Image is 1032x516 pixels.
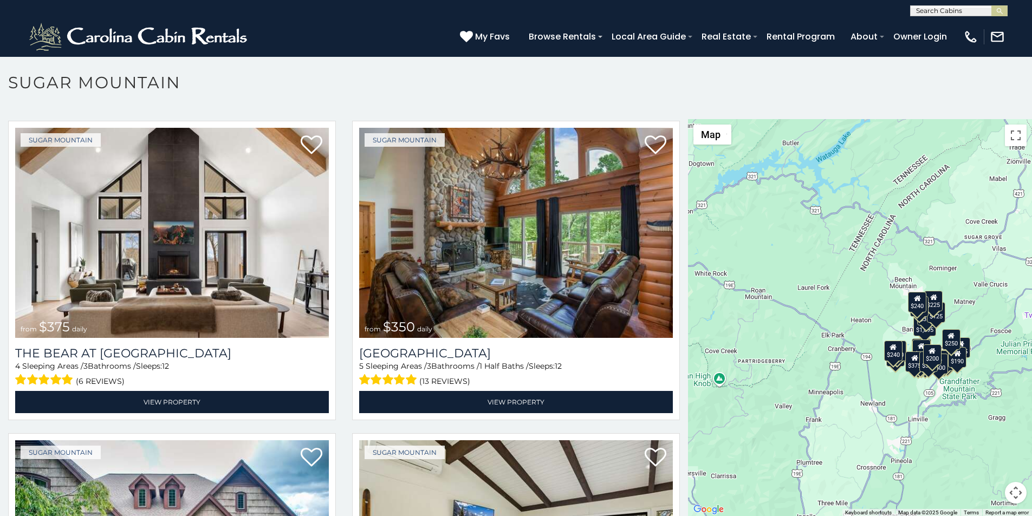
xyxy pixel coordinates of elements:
[365,133,445,147] a: Sugar Mountain
[162,361,169,371] span: 12
[888,27,952,46] a: Owner Login
[15,128,329,338] img: The Bear At Sugar Mountain
[359,361,673,388] div: Sleeping Areas / Bathrooms / Sleeps:
[985,510,1029,515] a: Report a map error
[83,361,88,371] span: 3
[417,325,432,333] span: daily
[1005,482,1027,504] button: Map camera controls
[942,329,960,350] div: $250
[15,128,329,338] a: The Bear At Sugar Mountain from $375 daily
[359,346,673,361] a: [GEOGRAPHIC_DATA]
[15,346,329,361] a: The Bear At [GEOGRAPHIC_DATA]
[927,302,945,323] div: $125
[419,374,470,388] span: (13 reviews)
[359,128,673,338] a: Grouse Moor Lodge from $350 daily
[301,134,322,157] a: Add to favorites
[555,361,562,371] span: 12
[898,510,957,515] span: Map data ©2025 Google
[15,391,329,413] a: View Property
[645,134,666,157] a: Add to favorites
[301,447,322,469] a: Add to favorites
[479,361,529,371] span: 1 Half Baths /
[359,346,673,361] h3: Grouse Moor Lodge
[952,337,970,358] div: $155
[15,361,20,371] span: 4
[383,319,415,335] span: $350
[523,27,601,46] a: Browse Rentals
[606,27,691,46] a: Local Area Guide
[761,27,840,46] a: Rental Program
[912,339,931,360] div: $300
[359,391,673,413] a: View Property
[21,325,37,333] span: from
[460,30,512,44] a: My Favs
[913,316,936,336] div: $1,095
[645,447,666,469] a: Add to favorites
[920,351,938,372] div: $350
[912,338,930,359] div: $190
[908,292,927,312] div: $240
[949,347,967,368] div: $190
[963,29,978,44] img: phone-regular-white.png
[21,446,101,459] a: Sugar Mountain
[701,129,721,140] span: Map
[15,346,329,361] h3: The Bear At Sugar Mountain
[359,361,364,371] span: 5
[845,27,883,46] a: About
[39,319,70,335] span: $375
[359,128,673,338] img: Grouse Moor Lodge
[475,30,510,43] span: My Favs
[884,341,903,361] div: $240
[427,361,431,371] span: 3
[964,510,979,515] a: Terms
[21,133,101,147] a: Sugar Mountain
[27,21,252,53] img: White-1-2.png
[365,446,445,459] a: Sugar Mountain
[1005,125,1027,146] button: Toggle fullscreen view
[925,291,943,311] div: $225
[693,125,731,145] button: Change map style
[15,361,329,388] div: Sleeping Areas / Bathrooms / Sleeps:
[696,27,756,46] a: Real Estate
[365,325,381,333] span: from
[923,344,942,365] div: $200
[906,351,924,372] div: $375
[935,350,953,371] div: $195
[990,29,1005,44] img: mail-regular-white.png
[72,325,87,333] span: daily
[76,374,125,388] span: (6 reviews)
